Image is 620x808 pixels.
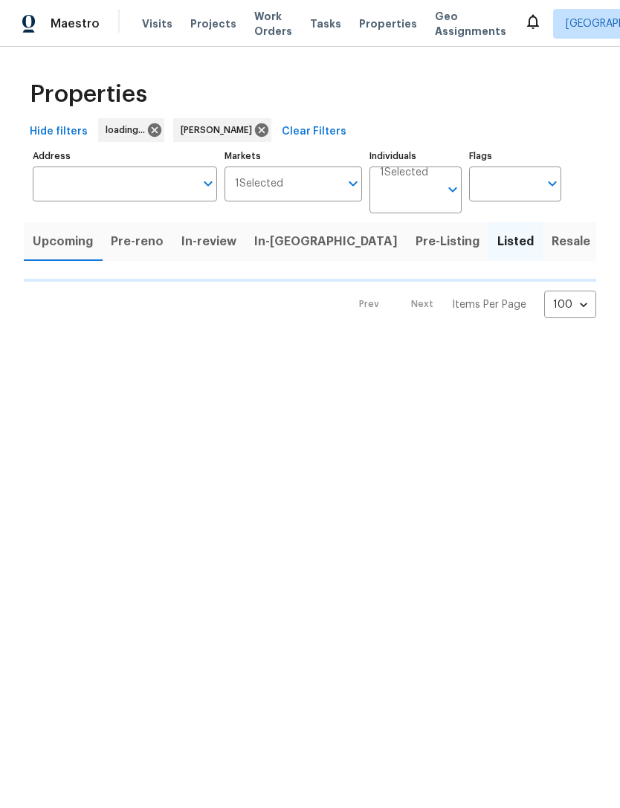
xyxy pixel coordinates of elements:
button: Open [343,173,364,194]
span: [PERSON_NAME] [181,123,258,138]
label: Flags [469,152,561,161]
nav: Pagination Navigation [345,291,596,318]
span: In-[GEOGRAPHIC_DATA] [254,231,398,252]
span: Visits [142,16,172,31]
span: 1 Selected [235,178,283,190]
span: In-review [181,231,236,252]
button: Hide filters [24,118,94,146]
button: Open [542,173,563,194]
span: 1 Selected [380,167,428,179]
button: Open [198,173,219,194]
div: loading... [98,118,164,142]
span: Maestro [51,16,100,31]
button: Open [442,179,463,200]
span: Work Orders [254,9,292,39]
label: Individuals [369,152,462,161]
span: Properties [30,87,147,102]
span: Projects [190,16,236,31]
label: Address [33,152,217,161]
span: Listed [497,231,534,252]
span: Clear Filters [282,123,346,141]
span: Upcoming [33,231,93,252]
span: Pre-Listing [416,231,479,252]
span: Resale [552,231,590,252]
span: Tasks [310,19,341,29]
label: Markets [225,152,363,161]
div: 100 [544,285,596,324]
span: Hide filters [30,123,88,141]
p: Items Per Page [452,297,526,312]
div: [PERSON_NAME] [173,118,271,142]
span: Properties [359,16,417,31]
span: Pre-reno [111,231,164,252]
span: Geo Assignments [435,9,506,39]
span: loading... [106,123,151,138]
button: Clear Filters [276,118,352,146]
